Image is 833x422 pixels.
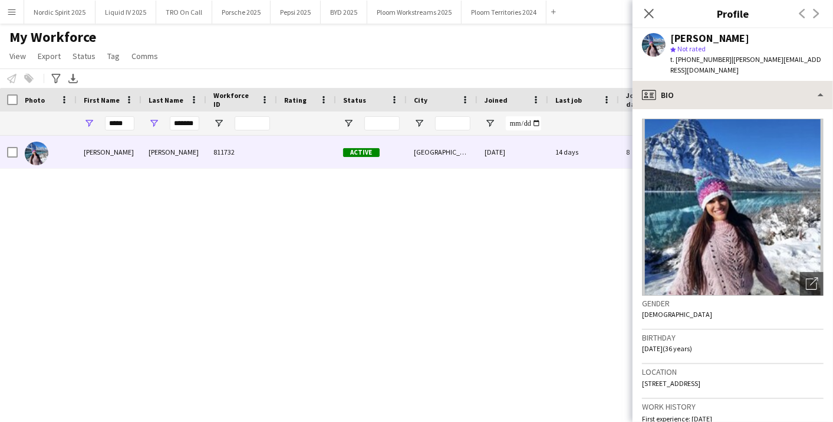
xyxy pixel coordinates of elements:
[642,401,824,412] h3: Work history
[33,48,65,64] a: Export
[435,116,470,130] input: City Filter Input
[24,1,96,24] button: Nordic Spirit 2025
[73,51,96,61] span: Status
[548,136,619,168] div: 14 days
[84,118,94,129] button: Open Filter Menu
[642,367,824,377] h3: Location
[321,1,367,24] button: BYD 2025
[485,118,495,129] button: Open Filter Menu
[49,71,63,86] app-action-btn: Advanced filters
[149,118,159,129] button: Open Filter Menu
[38,51,61,61] span: Export
[670,33,749,44] div: [PERSON_NAME]
[626,91,674,109] span: Jobs (last 90 days)
[77,136,141,168] div: [PERSON_NAME]
[670,55,821,74] span: | [PERSON_NAME][EMAIL_ADDRESS][DOMAIN_NAME]
[131,51,158,61] span: Comms
[343,118,354,129] button: Open Filter Menu
[149,96,183,104] span: Last Name
[506,116,541,130] input: Joined Filter Input
[367,1,462,24] button: Ploom Workstreams 2025
[235,116,270,130] input: Workforce ID Filter Input
[642,344,692,353] span: [DATE] (36 years)
[619,136,696,168] div: 8
[84,96,120,104] span: First Name
[9,28,96,46] span: My Workforce
[800,272,824,296] div: Open photos pop-in
[414,96,427,104] span: City
[677,44,706,53] span: Not rated
[642,119,824,296] img: Crew avatar or photo
[284,96,307,104] span: Rating
[212,1,271,24] button: Porsche 2025
[343,148,380,157] span: Active
[407,136,478,168] div: [GEOGRAPHIC_DATA]-by-sea
[633,6,833,21] h3: Profile
[68,48,100,64] a: Status
[485,96,508,104] span: Joined
[127,48,163,64] a: Comms
[5,48,31,64] a: View
[66,71,80,86] app-action-btn: Export XLSX
[642,310,712,319] span: [DEMOGRAPHIC_DATA]
[105,116,134,130] input: First Name Filter Input
[9,51,26,61] span: View
[141,136,206,168] div: [PERSON_NAME]
[642,379,700,388] span: [STREET_ADDRESS]
[633,81,833,109] div: Bio
[642,298,824,309] h3: Gender
[478,136,548,168] div: [DATE]
[213,118,224,129] button: Open Filter Menu
[462,1,546,24] button: Ploom Territories 2024
[213,91,256,109] span: Workforce ID
[206,136,277,168] div: 811732
[156,1,212,24] button: TRO On Call
[170,116,199,130] input: Last Name Filter Input
[364,116,400,130] input: Status Filter Input
[96,1,156,24] button: Liquid IV 2025
[414,118,424,129] button: Open Filter Menu
[271,1,321,24] button: Pepsi 2025
[107,51,120,61] span: Tag
[25,96,45,104] span: Photo
[103,48,124,64] a: Tag
[555,96,582,104] span: Last job
[343,96,366,104] span: Status
[670,55,732,64] span: t. [PHONE_NUMBER]
[642,332,824,343] h3: Birthday
[25,142,48,165] img: Katie Roberts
